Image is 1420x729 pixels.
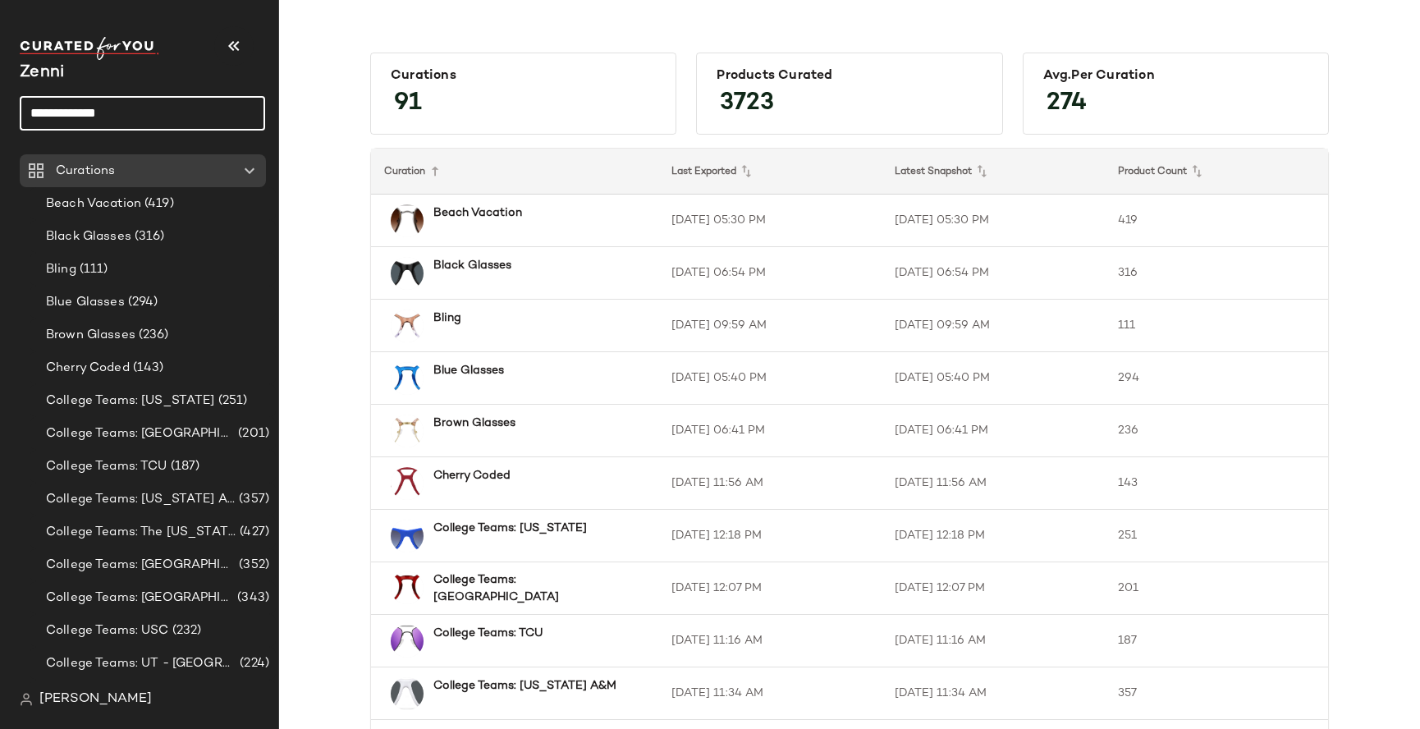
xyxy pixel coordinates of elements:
span: College Teams: [US_STATE] [46,392,215,410]
td: 251 [1105,510,1328,562]
span: Beach Vacation [46,195,141,213]
span: (294) [125,293,158,312]
td: [DATE] 05:30 PM [882,195,1105,247]
td: [DATE] 06:41 PM [882,405,1105,457]
td: [DATE] 12:07 PM [658,562,882,615]
span: (251) [215,392,248,410]
td: 187 [1105,615,1328,667]
span: [PERSON_NAME] [39,690,152,709]
td: 111 [1105,300,1328,352]
span: College Teams: [US_STATE] A&M [46,490,236,509]
img: svg%3e [20,693,33,706]
td: [DATE] 11:56 AM [882,457,1105,510]
td: [DATE] 05:30 PM [658,195,882,247]
td: [DATE] 12:07 PM [882,562,1105,615]
span: 274 [1030,74,1103,133]
span: (224) [236,654,269,673]
td: 143 [1105,457,1328,510]
span: College Teams: [GEOGRAPHIC_DATA] [46,424,235,443]
td: 357 [1105,667,1328,720]
b: College Teams: [US_STATE] A&M [433,677,616,695]
b: College Teams: TCU [433,625,543,642]
span: (143) [130,359,164,378]
td: [DATE] 09:59 AM [882,300,1105,352]
b: Brown Glasses [433,415,515,432]
td: [DATE] 12:18 PM [658,510,882,562]
img: cfy_white_logo.C9jOOHJF.svg [20,37,159,60]
span: (343) [234,589,269,607]
span: (201) [235,424,269,443]
th: Product Count [1105,149,1328,195]
th: Latest Snapshot [882,149,1105,195]
td: [DATE] 11:16 AM [658,615,882,667]
span: (352) [236,556,269,575]
span: (316) [131,227,165,246]
span: College Teams: UT - [GEOGRAPHIC_DATA] [46,654,236,673]
div: Products Curated [717,68,982,84]
td: 316 [1105,247,1328,300]
span: (427) [236,523,269,542]
td: [DATE] 06:54 PM [658,247,882,300]
span: College Teams: [GEOGRAPHIC_DATA] [46,556,236,575]
span: Brown Glasses [46,326,135,345]
span: (111) [76,260,108,279]
span: College Teams: TCU [46,457,167,476]
b: Cherry Coded [433,467,511,484]
span: (357) [236,490,269,509]
td: 236 [1105,405,1328,457]
td: [DATE] 12:18 PM [882,510,1105,562]
b: Bling [433,309,461,327]
span: 3723 [703,74,790,133]
th: Last Exported [658,149,882,195]
span: (232) [169,621,202,640]
td: [DATE] 11:16 AM [882,615,1105,667]
span: (419) [141,195,174,213]
div: Curations [391,68,656,84]
td: [DATE] 05:40 PM [882,352,1105,405]
b: College Teams: [GEOGRAPHIC_DATA] [433,571,629,606]
b: Blue Glasses [433,362,504,379]
b: College Teams: [US_STATE] [433,520,587,537]
td: [DATE] 11:56 AM [658,457,882,510]
span: Bling [46,260,76,279]
span: Cherry Coded [46,359,130,378]
span: (187) [167,457,200,476]
div: Avg.per Curation [1043,68,1308,84]
span: Current Company Name [20,64,64,81]
span: Blue Glasses [46,293,125,312]
b: Beach Vacation [433,204,522,222]
td: [DATE] 11:34 AM [882,667,1105,720]
th: Curation [371,149,658,195]
td: 201 [1105,562,1328,615]
span: College Teams: USC [46,621,169,640]
td: [DATE] 09:59 AM [658,300,882,352]
span: College Teams: [GEOGRAPHIC_DATA][US_STATE] [46,589,234,607]
span: 91 [378,74,438,133]
span: Curations [56,162,115,181]
td: 419 [1105,195,1328,247]
b: Black Glasses [433,257,511,274]
td: 294 [1105,352,1328,405]
span: (236) [135,326,169,345]
span: College Teams: The [US_STATE] State [46,523,236,542]
td: [DATE] 11:34 AM [658,667,882,720]
td: [DATE] 05:40 PM [658,352,882,405]
td: [DATE] 06:54 PM [882,247,1105,300]
span: Black Glasses [46,227,131,246]
td: [DATE] 06:41 PM [658,405,882,457]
